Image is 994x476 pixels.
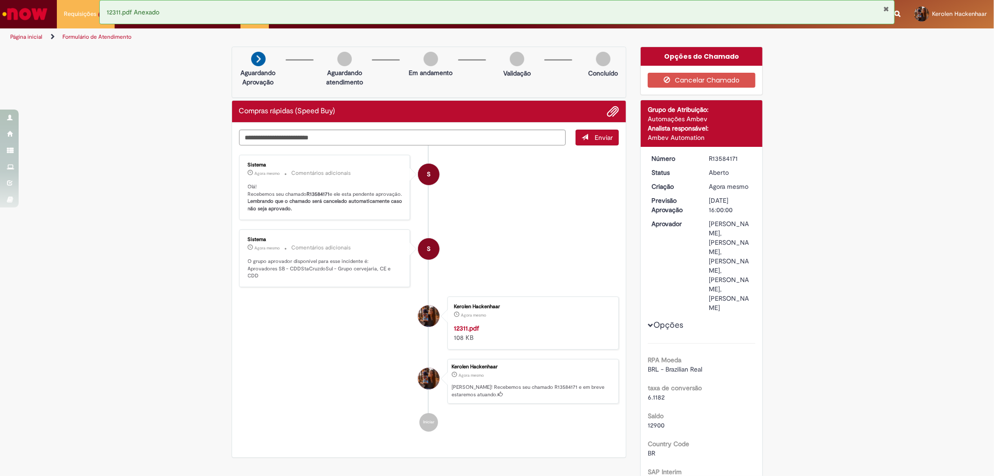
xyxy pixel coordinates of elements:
dt: Status [644,168,702,177]
img: img-circle-grey.png [424,52,438,66]
span: S [427,163,431,186]
span: 12311.pdf Anexado [107,8,159,16]
span: Agora mesmo [709,182,748,191]
img: img-circle-grey.png [596,52,610,66]
div: Kerolen Hackenhaar [452,364,614,370]
ul: Histórico de tíquete [239,145,619,441]
textarea: Digite sua mensagem aqui... [239,130,566,145]
div: 01/10/2025 08:37:11 [709,182,752,191]
a: 12311.pdf [454,324,479,332]
img: img-circle-grey.png [337,52,352,66]
span: S [427,238,431,260]
div: Kerolen Hackenhaar [418,305,439,327]
div: [DATE] 16:00:00 [709,196,752,214]
span: Enviar [595,133,613,142]
dt: Criação [644,182,702,191]
b: Saldo [648,412,664,420]
div: 108 KB [454,324,609,342]
p: Concluído [588,69,618,78]
div: Ambev Automation [648,133,755,142]
ul: Trilhas de página [7,28,656,46]
span: Kerolen Hackenhaar [932,10,987,18]
time: 01/10/2025 08:37:11 [709,182,748,191]
dt: Número [644,154,702,163]
span: 12900 [648,421,665,429]
div: Sistema [248,237,403,242]
small: Comentários adicionais [292,169,351,177]
time: 01/10/2025 08:37:11 [459,373,484,378]
p: [PERSON_NAME]! Recebemos seu chamado R13584171 e em breve estaremos atuando. [452,384,614,398]
button: Adicionar anexos [607,105,619,117]
h2: Compras rápidas (Speed Buy) Histórico de tíquete [239,107,336,116]
time: 01/10/2025 08:37:08 [461,312,486,318]
div: Sistema [248,162,403,168]
button: Cancelar Chamado [648,73,755,88]
img: ServiceNow [1,5,49,23]
span: BRL - Brazilian Real [648,365,702,373]
div: System [418,164,439,185]
div: System [418,238,439,260]
div: Kerolen Hackenhaar [454,304,609,310]
span: Agora mesmo [461,312,486,318]
div: Kerolen Hackenhaar [418,368,439,389]
span: BR [648,449,655,457]
b: Country Code [648,440,689,448]
p: O grupo aprovador disponível para esse incidente é: Aprovadores SB - CDDStaCruzdoSul - Grupo cerv... [248,258,403,280]
div: R13584171 [709,154,752,163]
div: Opções do Chamado [641,47,762,66]
span: 6.1182 [648,393,665,401]
b: SAP Interim [648,468,682,476]
b: R13584171 [307,191,330,198]
span: Agora mesmo [459,373,484,378]
div: Analista responsável: [648,124,755,133]
time: 01/10/2025 08:37:19 [255,245,280,251]
dt: Aprovador [644,219,702,228]
p: Aguardando Aprovação [236,68,281,87]
li: Kerolen Hackenhaar [239,359,619,404]
a: Formulário de Atendimento [62,33,131,41]
time: 01/10/2025 08:37:23 [255,171,280,176]
div: [PERSON_NAME], [PERSON_NAME], [PERSON_NAME], [PERSON_NAME], [PERSON_NAME] [709,219,752,312]
a: Página inicial [10,33,42,41]
b: Lembrando que o chamado será cancelado automaticamente caso não seja aprovado. [248,198,404,212]
div: Grupo de Atribuição: [648,105,755,114]
button: Fechar Notificação [884,5,890,13]
span: Agora mesmo [255,245,280,251]
div: Automações Ambev [648,114,755,124]
dt: Previsão Aprovação [644,196,702,214]
button: Enviar [576,130,619,145]
img: img-circle-grey.png [510,52,524,66]
p: Validação [503,69,531,78]
p: Em andamento [409,68,452,77]
b: taxa de conversão [648,384,702,392]
img: arrow-next.png [251,52,266,66]
div: Aberto [709,168,752,177]
b: RPA Moeda [648,356,681,364]
p: Aguardando atendimento [322,68,367,87]
span: Requisições [64,9,96,19]
span: 12 [98,11,108,19]
span: Agora mesmo [255,171,280,176]
p: Olá! Recebemos seu chamado e ele esta pendente aprovação. [248,183,403,213]
small: Comentários adicionais [292,244,351,252]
